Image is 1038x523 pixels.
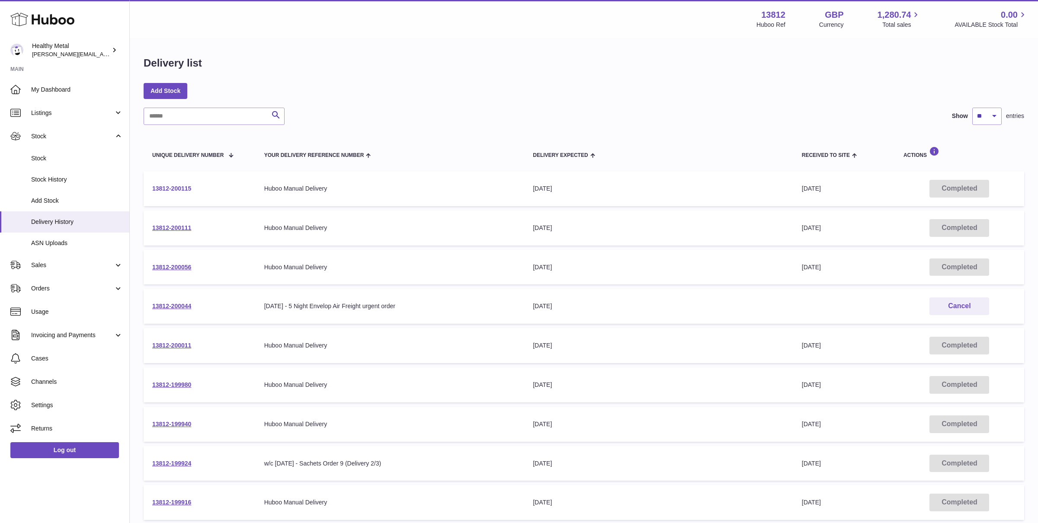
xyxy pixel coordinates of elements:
span: [DATE] [802,499,821,506]
a: 0.00 AVAILABLE Stock Total [955,9,1028,29]
span: Stock [31,132,114,140]
span: Invoicing and Payments [31,331,114,339]
div: [DATE] [533,498,785,507]
span: AVAILABLE Stock Total [955,21,1028,29]
a: 1,280.74 Total sales [878,9,921,29]
img: jose@healthy-metal.com [10,44,23,57]
a: 13812-200044 [152,303,191,309]
div: Huboo Manual Delivery [264,420,516,428]
button: Cancel [929,297,989,315]
div: [DATE] [533,185,785,193]
span: Your Delivery Reference Number [264,153,364,158]
div: Huboo Manual Delivery [264,381,516,389]
span: [DATE] [802,264,821,271]
div: [DATE] - 5 Night Envelop Air Freight urgent order [264,302,516,310]
label: Show [952,112,968,120]
span: [DATE] [802,342,821,349]
span: entries [1006,112,1024,120]
div: [DATE] [533,381,785,389]
span: Channels [31,378,123,386]
div: Huboo Manual Delivery [264,498,516,507]
div: [DATE] [533,302,785,310]
span: [PERSON_NAME][EMAIL_ADDRESS][DOMAIN_NAME] [32,51,173,57]
div: Huboo Manual Delivery [264,185,516,193]
a: 13812-199940 [152,421,191,427]
a: 13812-200056 [152,264,191,271]
div: Currency [819,21,844,29]
a: Add Stock [144,83,187,99]
div: Healthy Metal [32,42,110,58]
span: Add Stock [31,197,123,205]
span: [DATE] [802,421,821,427]
div: Actions [903,147,1016,158]
span: Orders [31,284,114,293]
span: [DATE] [802,381,821,388]
span: Unique Delivery Number [152,153,224,158]
div: Huboo Manual Delivery [264,263,516,271]
span: Settings [31,401,123,409]
div: [DATE] [533,263,785,271]
div: [DATE] [533,224,785,232]
span: 1,280.74 [878,9,911,21]
span: Listings [31,109,114,117]
span: 0.00 [1001,9,1018,21]
strong: 13812 [761,9,785,21]
a: 13812-199980 [152,381,191,388]
div: [DATE] [533,341,785,350]
strong: GBP [825,9,843,21]
span: Sales [31,261,114,269]
a: 13812-200115 [152,185,191,192]
a: 13812-200011 [152,342,191,349]
span: Delivery Expected [533,153,588,158]
span: [DATE] [802,224,821,231]
div: [DATE] [533,459,785,468]
span: Total sales [882,21,921,29]
span: Returns [31,424,123,433]
a: 13812-199916 [152,499,191,506]
a: Log out [10,442,119,458]
div: Huboo Manual Delivery [264,341,516,350]
span: Stock History [31,175,123,184]
div: Huboo Ref [756,21,785,29]
span: ASN Uploads [31,239,123,247]
a: 13812-200111 [152,224,191,231]
span: Stock [31,154,123,163]
span: My Dashboard [31,86,123,94]
span: [DATE] [802,185,821,192]
span: Delivery History [31,218,123,226]
span: Usage [31,308,123,316]
div: Huboo Manual Delivery [264,224,516,232]
div: w/c [DATE] - Sachets Order 9 (Delivery 2/3) [264,459,516,468]
span: [DATE] [802,460,821,467]
span: Cases [31,354,123,363]
h1: Delivery list [144,56,202,70]
div: [DATE] [533,420,785,428]
span: Received to Site [802,153,850,158]
a: 13812-199924 [152,460,191,467]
